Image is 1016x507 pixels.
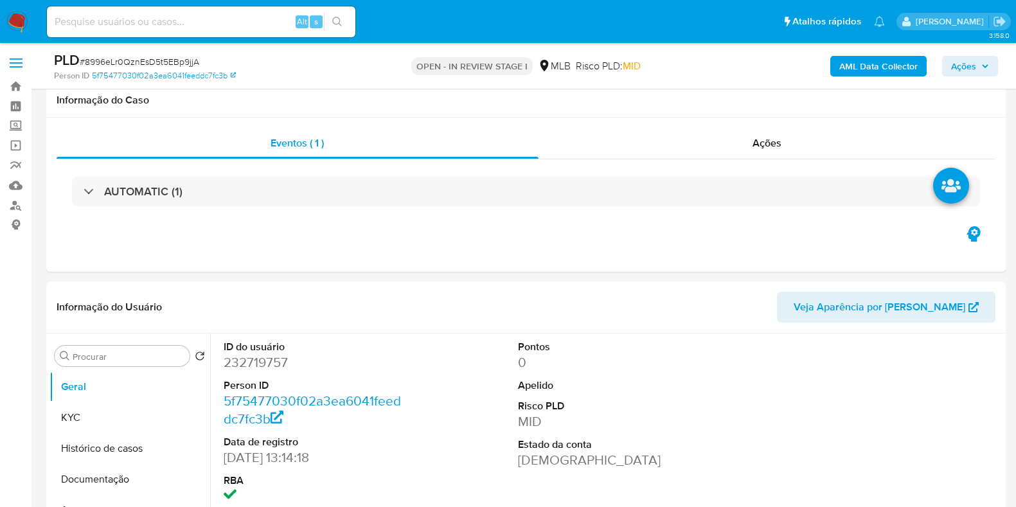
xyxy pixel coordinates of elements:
dt: Apelido [518,378,702,393]
span: Risco PLD: [576,59,641,73]
b: Person ID [54,70,89,82]
span: Veja Aparência por [PERSON_NAME] [794,292,965,323]
button: Veja Aparência por [PERSON_NAME] [777,292,995,323]
dd: MID [518,413,702,431]
span: Atalhos rápidos [792,15,861,28]
dt: Data de registro [224,435,407,449]
span: s [314,15,318,28]
p: viviane.jdasilva@mercadopago.com.br [916,15,988,28]
span: # 8996eLr0QznEsD5t5EBp9jjA [80,55,199,68]
b: PLD [54,49,80,70]
button: Ações [942,56,998,76]
span: Ações [951,56,976,76]
a: Notificações [874,16,885,27]
div: AUTOMATIC (1) [72,177,980,206]
a: Sair [993,15,1006,28]
dd: [DEMOGRAPHIC_DATA] [518,451,702,469]
h1: Informação do Caso [57,94,995,107]
dt: Estado da conta [518,438,702,452]
span: MID [623,58,641,73]
dt: Risco PLD [518,399,702,413]
dt: Pontos [518,340,702,354]
span: Alt [297,15,307,28]
button: Procurar [60,351,70,361]
dt: RBA [224,474,407,488]
button: AML Data Collector [830,56,927,76]
button: Histórico de casos [49,433,210,464]
span: Ações [753,136,781,150]
h1: Informação do Usuário [57,301,162,314]
dd: 232719757 [224,353,407,371]
dd: [DATE] 13:14:18 [224,449,407,467]
h3: AUTOMATIC (1) [104,184,183,199]
button: Documentação [49,464,210,495]
div: MLB [538,59,571,73]
button: search-icon [324,13,350,31]
b: AML Data Collector [839,56,918,76]
span: Eventos ( 1 ) [271,136,324,150]
dt: Person ID [224,378,407,393]
dd: 0 [518,353,702,371]
button: Geral [49,371,210,402]
input: Pesquise usuários ou casos... [47,13,355,30]
dt: ID do usuário [224,340,407,354]
button: KYC [49,402,210,433]
a: 5f75477030f02a3ea6041feeddc7fc3b [92,70,236,82]
button: Retornar ao pedido padrão [195,351,205,365]
input: Procurar [73,351,184,362]
a: 5f75477030f02a3ea6041feeddc7fc3b [224,391,401,428]
p: OPEN - IN REVIEW STAGE I [411,57,533,75]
